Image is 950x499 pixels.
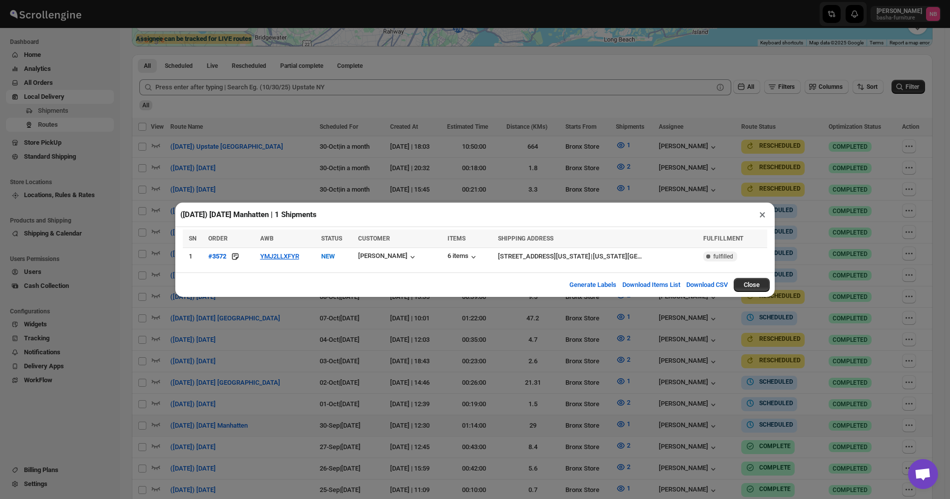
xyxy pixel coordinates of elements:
span: ORDER [208,235,228,242]
div: #3572 [208,252,226,260]
button: Generate Labels [563,275,622,295]
span: fulfilled [713,252,733,260]
button: 6 items [448,252,478,262]
span: AWB [260,235,274,242]
h2: ([DATE]) [DATE] Manhatten | 1 Shipments [180,210,317,220]
button: [PERSON_NAME] [358,252,418,262]
span: SHIPPING ADDRESS [498,235,553,242]
span: FULFILLMENT [703,235,743,242]
button: Close [734,278,770,292]
span: CUSTOMER [358,235,390,242]
span: SN [189,235,196,242]
div: [STREET_ADDRESS][US_STATE] [498,251,590,261]
div: [US_STATE][GEOGRAPHIC_DATA] [593,251,643,261]
button: #3572 [208,251,226,261]
span: NEW [321,252,335,260]
button: YMJ2LLXFYR [260,252,299,260]
button: Download Items List [616,275,686,295]
span: ITEMS [448,235,466,242]
div: Open chat [908,459,938,489]
span: STATUS [321,235,342,242]
div: | [498,251,698,261]
button: × [755,208,770,222]
button: Download CSV [680,275,734,295]
td: 1 [183,248,205,265]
